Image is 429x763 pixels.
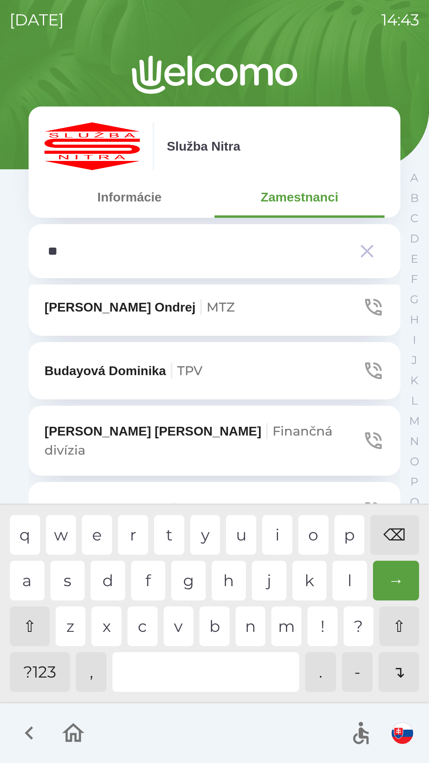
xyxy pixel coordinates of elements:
button: Informácie [44,183,214,211]
button: Zamestnanci [214,183,385,211]
span: Vstrekovňa [180,503,252,518]
p: [DATE] [10,8,64,32]
img: c55f63fc-e714-4e15-be12-dfeb3df5ea30.png [44,122,140,170]
button: [PERSON_NAME] OndrejMTZ [29,279,400,336]
p: Jankovičová Jarmila [44,501,252,520]
img: Logo [29,56,400,94]
p: Budayová Dominika [44,361,203,380]
button: [PERSON_NAME] [PERSON_NAME]Finančná divízia [29,406,400,476]
span: TPV [177,363,203,378]
p: [PERSON_NAME] [PERSON_NAME] [44,422,362,460]
p: 14:43 [381,8,419,32]
button: Budayová DominikaTPV [29,342,400,399]
button: Jankovičová JarmilaVstrekovňa [29,482,400,539]
p: [PERSON_NAME] Ondrej [44,298,235,317]
span: MTZ [207,299,235,315]
img: sk flag [392,722,413,744]
p: Služba Nitra [167,137,240,156]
